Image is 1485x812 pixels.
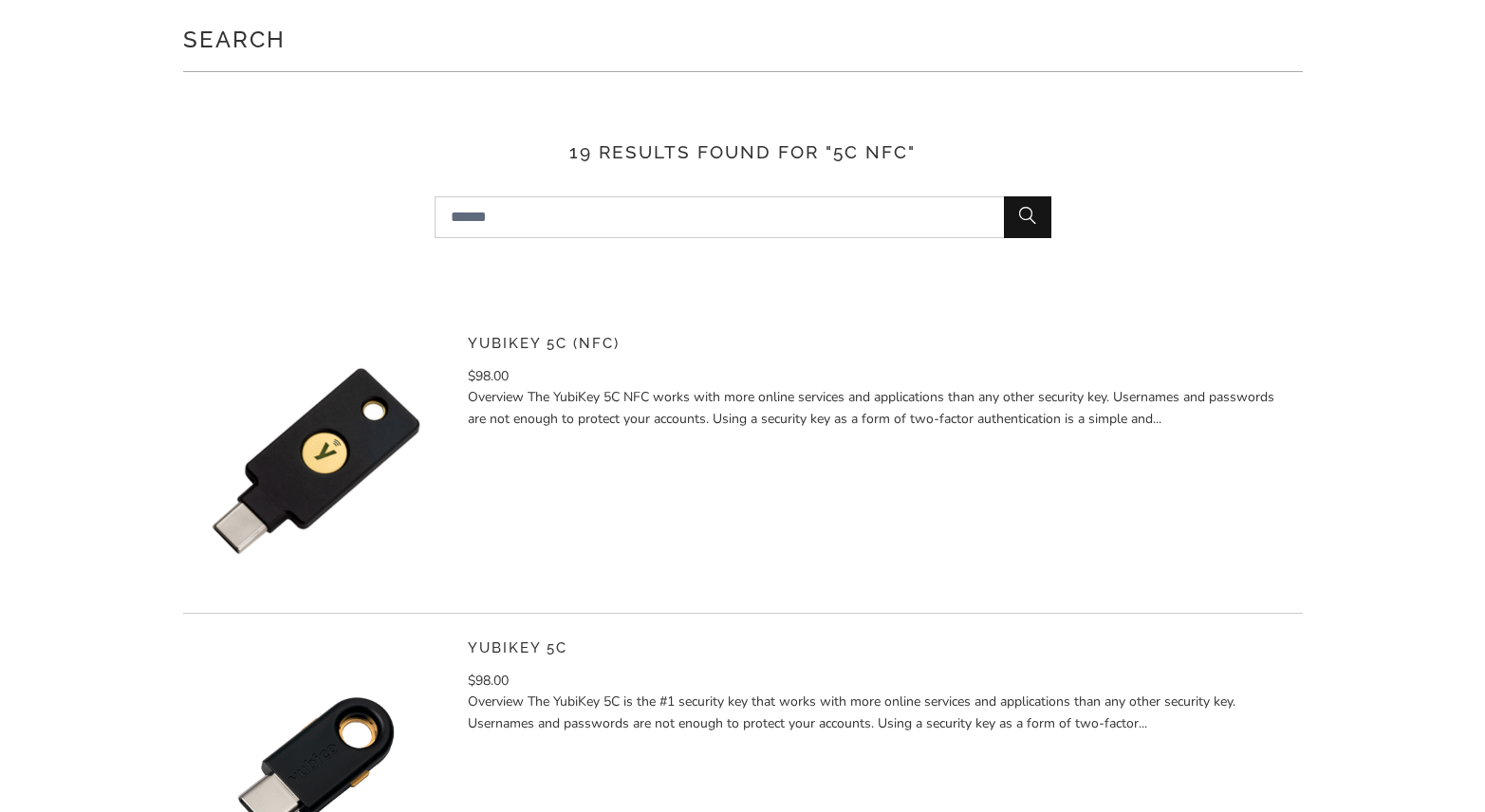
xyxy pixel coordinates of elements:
[468,367,509,385] span: $98.00
[435,196,1051,238] input: Search...
[468,692,1289,734] p: Overview The YubiKey 5C is the #1 security key that works with more online services and applicati...
[468,639,567,656] a: YubiKey 5C
[1004,196,1051,238] button: Search
[468,335,620,352] a: YubiKey 5C (NFC)
[183,19,1303,57] h1: Search
[468,672,509,690] span: $98.00
[468,387,1289,430] p: Overview The YubiKey 5C NFC works with more online services and applications than any other secur...
[183,138,1303,166] h3: 19 results found for "5c nfc"
[183,328,449,594] img: YubiKey 5C (NFC)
